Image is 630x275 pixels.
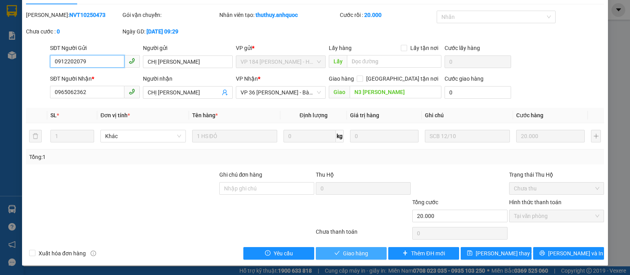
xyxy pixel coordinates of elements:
span: Khác [105,130,181,142]
span: DĐ: [75,50,87,59]
span: exclamation-circle [265,250,271,257]
b: thuthuy.anhquoc [256,12,298,18]
label: Cước lấy hàng [445,45,480,51]
div: Gói vận chuyển: [122,11,217,19]
div: VP 108 [PERSON_NAME] [75,7,139,26]
button: plusThêm ĐH mới [388,247,459,260]
input: 0 [350,130,419,142]
button: delete [29,130,42,142]
input: Dọc đường [350,86,442,98]
label: Hình thức thanh toán [509,199,561,205]
span: Chưa thu [514,183,599,194]
b: NVT10250473 [69,12,106,18]
span: phone [129,89,135,95]
button: exclamation-circleYêu cầu [243,247,314,260]
div: [PERSON_NAME]: [26,11,121,19]
b: 20.000 [364,12,382,18]
span: [PERSON_NAME] thay đổi [476,249,539,258]
span: Đơn vị tính [100,112,130,118]
span: Lấy hàng [329,45,352,51]
button: printer[PERSON_NAME] và In [533,247,604,260]
th: Ghi chú [422,108,513,123]
label: Cước giao hàng [445,76,484,82]
span: Giao [329,86,350,98]
span: check [334,250,340,257]
b: 0 [57,28,60,35]
span: Giao hàng [343,249,368,258]
div: ROBOT VT [75,26,139,35]
input: Cước lấy hàng [445,55,511,68]
button: save[PERSON_NAME] thay đổi [461,247,532,260]
span: SL [50,112,57,118]
span: Giá trị hàng [350,112,379,118]
div: Trạng thái Thu Hộ [509,170,604,179]
b: [DATE] 09:29 [146,28,178,35]
input: VD: Bàn, Ghế [192,130,277,142]
input: Ghi chú đơn hàng [219,182,314,195]
div: 0707197272 [75,35,139,46]
span: Yêu cầu [274,249,293,258]
div: SĐT Người Nhận [50,74,140,83]
div: [PERSON_NAME] [7,35,70,44]
span: Tên hàng [192,112,218,118]
span: save [467,250,472,257]
span: VP 184 Nguyễn Văn Trỗi - HCM [241,56,321,68]
span: Nhận: [75,7,94,16]
input: Ghi Chú [425,130,510,142]
span: Định lượng [300,112,328,118]
span: [PERSON_NAME] và In [548,249,603,258]
span: user-add [222,89,228,96]
div: 0702972972 [7,44,70,55]
span: Thu Hộ [316,172,334,178]
div: Cước rồi : [340,11,435,19]
div: Ngày GD: [122,27,217,36]
span: info-circle [91,251,96,256]
div: Người gửi [143,44,233,52]
span: Tổng cước [412,199,438,205]
span: kg [336,130,344,142]
span: VP Nhận [236,76,258,82]
button: plus [591,130,601,142]
div: Chưa thanh toán [315,227,411,241]
div: VP 36 [PERSON_NAME] - Bà Rịa [7,7,70,35]
span: VPVT [87,46,116,60]
button: checkGiao hàng [316,247,387,260]
span: phone [129,58,135,64]
span: Thêm ĐH mới [411,249,445,258]
span: Giao hàng [329,76,354,82]
div: Người nhận [143,74,233,83]
span: Gửi: [7,7,19,16]
div: VP gửi [236,44,326,52]
input: Cước giao hàng [445,86,511,99]
span: Tại văn phòng [514,210,599,222]
span: [GEOGRAPHIC_DATA] tận nơi [363,74,441,83]
span: Xuất hóa đơn hàng [35,249,89,258]
span: printer [539,250,545,257]
label: Ghi chú đơn hàng [219,172,263,178]
span: Lấy [329,55,347,68]
input: 0 [516,130,585,142]
span: VP 36 Lê Thành Duy - Bà Rịa [241,87,321,98]
span: Cước hàng [516,112,543,118]
div: SĐT Người Gửi [50,44,140,52]
div: Nhân viên tạo: [219,11,339,19]
span: plus [402,250,408,257]
div: Chưa cước : [26,27,121,36]
div: Tổng: 1 [29,153,244,161]
span: Lấy tận nơi [407,44,441,52]
input: Dọc đường [347,55,442,68]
